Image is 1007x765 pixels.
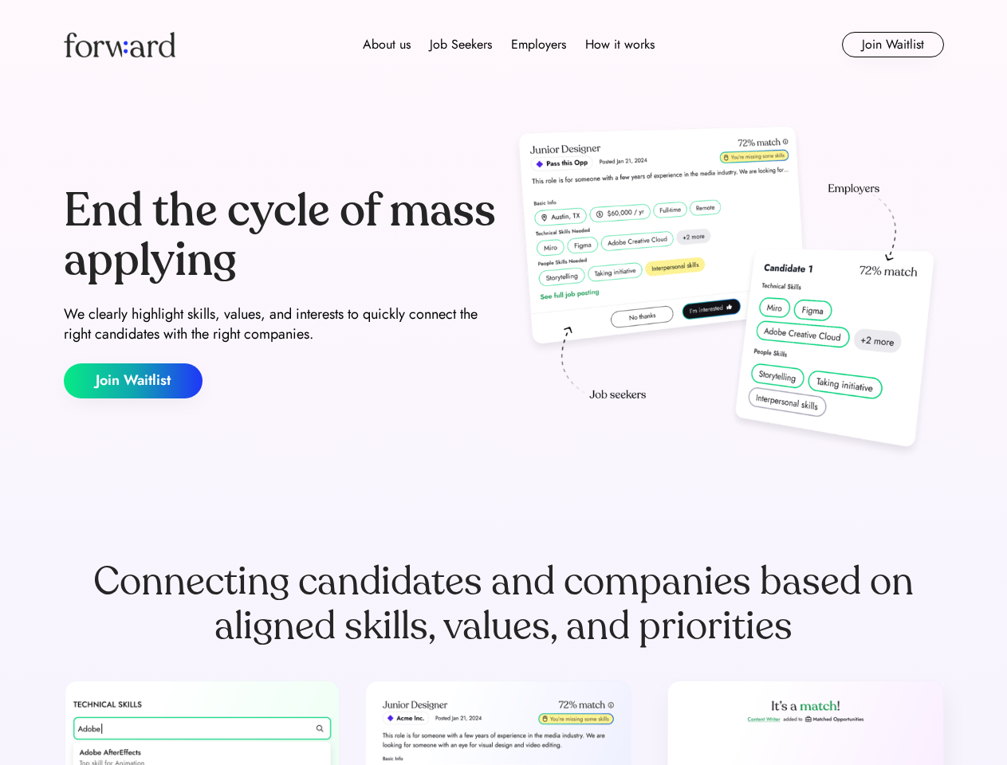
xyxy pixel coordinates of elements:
div: How it works [585,35,655,54]
div: We clearly highlight skills, values, and interests to quickly connect the right candidates with t... [64,304,498,344]
div: About us [363,35,411,54]
img: Forward logo [64,32,175,57]
button: Join Waitlist [64,363,203,398]
div: Employers [511,35,566,54]
div: Connecting candidates and companies based on aligned skills, values, and priorities [64,559,944,649]
div: Job Seekers [430,35,492,54]
button: Join Waitlist [842,32,944,57]
div: End the cycle of mass applying [64,186,498,284]
img: hero-image.png [510,121,944,464]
